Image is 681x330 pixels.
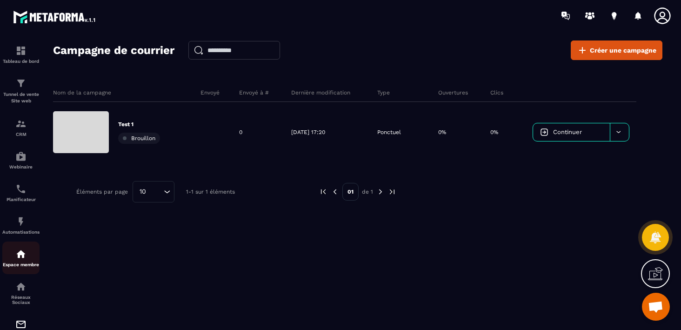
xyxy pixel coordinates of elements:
[15,216,27,227] img: automations
[239,128,242,136] p: 0
[438,128,446,136] p: 0%
[319,188,327,196] img: prev
[76,189,128,195] p: Éléments par page
[131,135,155,141] span: Brouillon
[2,274,40,312] a: social-networksocial-networkRéseaux Sociaux
[133,181,174,202] div: Search for option
[239,89,269,96] p: Envoyé à #
[388,188,396,196] img: next
[362,188,373,195] p: de 1
[377,89,390,96] p: Type
[2,71,40,111] a: formationformationTunnel de vente Site web
[291,128,325,136] p: [DATE] 17:20
[2,295,40,305] p: Réseaux Sociaux
[15,151,27,162] img: automations
[149,187,161,197] input: Search for option
[642,293,670,321] div: Ouvrir le chat
[53,41,174,60] h2: Campagne de courrier
[533,123,610,141] a: Continuer
[15,319,27,330] img: email
[15,45,27,56] img: formation
[2,38,40,71] a: formationformationTableau de bord
[15,183,27,195] img: scheduler
[553,128,582,135] span: Continuer
[2,242,40,274] a: automationsautomationsEspace membre
[2,197,40,202] p: Planificateur
[377,128,401,136] p: Ponctuel
[136,187,149,197] span: 10
[200,89,220,96] p: Envoyé
[376,188,385,196] img: next
[2,262,40,267] p: Espace membre
[53,89,111,96] p: Nom de la campagne
[540,128,548,136] img: icon
[2,164,40,169] p: Webinaire
[438,89,468,96] p: Ouvertures
[331,188,339,196] img: prev
[2,176,40,209] a: schedulerschedulerPlanificateur
[118,121,160,128] p: Test 1
[13,8,97,25] img: logo
[15,118,27,129] img: formation
[2,209,40,242] a: automationsautomationsAutomatisations
[186,189,235,195] p: 1-1 sur 1 éléments
[15,78,27,89] img: formation
[2,111,40,144] a: formationformationCRM
[2,91,40,104] p: Tunnel de vente Site web
[490,89,503,96] p: Clics
[342,183,359,201] p: 01
[2,144,40,176] a: automationsautomationsWebinaire
[2,132,40,137] p: CRM
[571,40,662,60] a: Créer une campagne
[490,128,498,136] p: 0%
[2,59,40,64] p: Tableau de bord
[2,229,40,235] p: Automatisations
[291,89,350,96] p: Dernière modification
[15,281,27,292] img: social-network
[15,249,27,260] img: automations
[590,46,656,55] span: Créer une campagne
